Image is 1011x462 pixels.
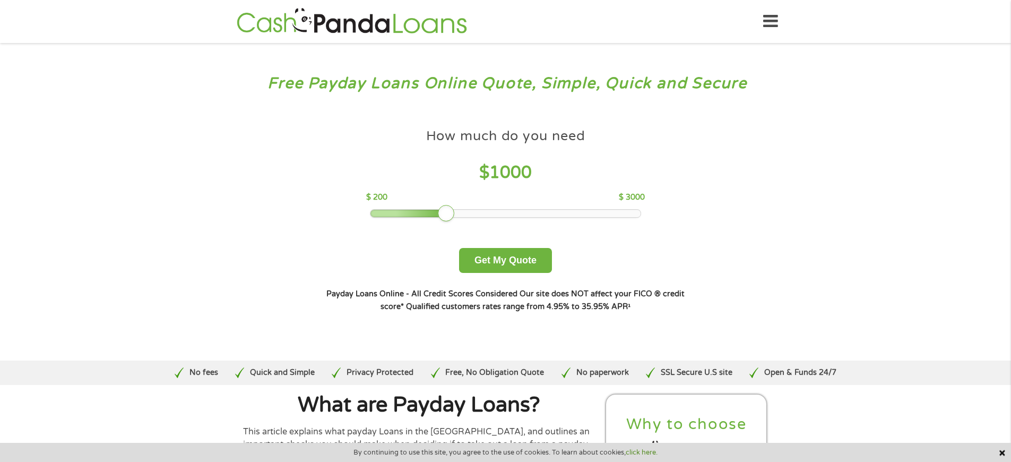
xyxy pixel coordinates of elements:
[250,367,315,379] p: Quick and Simple
[353,449,658,456] span: By continuing to use this site, you agree to the use of cookies. To learn about cookies,
[366,162,645,184] h4: $
[626,448,658,457] a: click here.
[459,248,552,273] button: Get My Quote
[347,367,413,379] p: Privacy Protected
[619,192,645,203] p: $ 3000
[189,367,218,379] p: No fees
[489,162,532,183] span: 1000
[764,367,836,379] p: Open & Funds 24/7
[445,367,544,379] p: Free, No Obligation Quote
[381,289,685,311] strong: Our site does NOT affect your FICO ® credit score*
[406,302,630,311] strong: Qualified customers rates range from 4.95% to 35.95% APR¹
[576,367,629,379] p: No paperwork
[234,6,470,37] img: GetLoanNow Logo
[366,192,387,203] p: $ 200
[243,395,595,416] h1: What are Payday Loans?
[326,289,517,298] strong: Payday Loans Online - All Credit Scores Considered
[31,74,981,93] h3: Free Payday Loans Online Quote, Simple, Quick and Secure
[426,127,585,145] h4: How much do you need
[615,415,758,434] h2: Why to choose
[661,367,732,379] p: SSL Secure U.S site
